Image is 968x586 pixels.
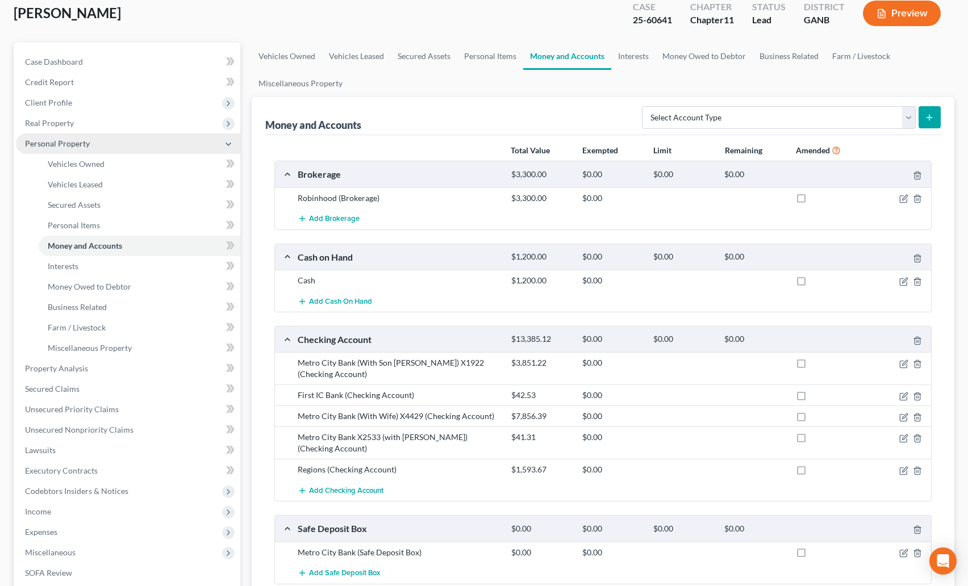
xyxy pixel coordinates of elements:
span: Money and Accounts [48,241,122,250]
div: $0.00 [577,192,648,204]
span: Vehicles Leased [48,179,103,189]
button: Add Brokerage [298,208,360,229]
span: Money Owed to Debtor [48,282,131,291]
strong: Exempted [582,145,618,155]
span: Codebtors Insiders & Notices [25,486,128,496]
strong: Remaining [725,145,762,155]
div: Case [633,1,672,14]
div: $0.00 [719,252,790,262]
div: $0.00 [577,464,648,475]
a: Business Related [753,43,825,70]
span: Secured Assets [48,200,101,210]
a: Interests [611,43,656,70]
div: Metro City Bank (With Wife) X4429 (Checking Account) [292,411,506,422]
a: Interests [39,256,240,277]
div: $0.00 [577,275,648,286]
a: Secured Claims [16,379,240,399]
a: Money and Accounts [523,43,611,70]
a: Vehicles Owned [252,43,322,70]
a: Miscellaneous Property [39,338,240,358]
span: Add Brokerage [309,215,360,224]
div: $0.00 [648,169,719,180]
div: $0.00 [648,524,719,534]
a: Vehicles Owned [39,154,240,174]
span: Client Profile [25,98,72,107]
a: Money Owed to Debtor [39,277,240,297]
div: $0.00 [577,252,648,262]
div: Metro City Bank (With Son [PERSON_NAME]) X1922 (Checking Account) [292,357,506,380]
button: Add Cash on Hand [298,291,372,312]
span: Interests [48,261,78,271]
div: GANB [804,14,845,27]
div: $0.00 [648,252,719,262]
div: $0.00 [577,334,648,345]
div: $1,200.00 [506,275,577,286]
button: Preview [863,1,941,26]
span: Credit Report [25,77,74,87]
div: $41.31 [506,432,577,443]
div: $0.00 [719,524,790,534]
div: $0.00 [506,547,577,558]
span: Real Property [25,118,74,128]
div: $1,593.67 [506,464,577,475]
div: $0.00 [719,169,790,180]
div: $0.00 [577,524,648,534]
span: 11 [724,14,734,25]
a: SOFA Review [16,563,240,583]
div: Checking Account [292,333,506,345]
a: Secured Assets [391,43,457,70]
a: Business Related [39,297,240,317]
a: Personal Items [457,43,523,70]
strong: Amended [796,145,830,155]
div: District [804,1,845,14]
div: $42.53 [506,390,577,401]
a: Unsecured Nonpriority Claims [16,420,240,440]
a: Executory Contracts [16,461,240,481]
span: Miscellaneous [25,547,76,557]
a: Vehicles Leased [322,43,391,70]
span: Case Dashboard [25,57,83,66]
div: Brokerage [292,168,506,180]
a: Case Dashboard [16,52,240,72]
span: Business Related [48,302,107,312]
div: Safe Deposit Box [292,522,506,534]
div: $0.00 [577,357,648,369]
div: $0.00 [648,334,719,345]
span: SOFA Review [25,568,72,577]
span: Add Safe Deposit Box [309,569,380,578]
span: Unsecured Priority Claims [25,404,119,414]
span: Miscellaneous Property [48,343,132,353]
div: $0.00 [577,169,648,180]
div: $7,856.39 [506,411,577,422]
a: Money Owed to Debtor [656,43,753,70]
span: Expenses [25,527,57,537]
span: Unsecured Nonpriority Claims [25,425,133,434]
a: Farm / Livestock [825,43,897,70]
a: Unsecured Priority Claims [16,399,240,420]
div: Metro City Bank (Safe Deposit Box) [292,547,506,558]
div: $0.00 [506,524,577,534]
div: Chapter [690,1,734,14]
div: Cash on Hand [292,251,506,263]
strong: Total Value [511,145,550,155]
span: Property Analysis [25,363,88,373]
strong: Limit [653,145,671,155]
a: Vehicles Leased [39,174,240,195]
a: Miscellaneous Property [252,70,349,97]
span: Executory Contracts [25,466,98,475]
span: Personal Items [48,220,100,230]
span: Add Checking Account [309,486,383,495]
div: $13,385.12 [506,334,577,345]
div: $0.00 [719,334,790,345]
a: Secured Assets [39,195,240,215]
span: Lawsuits [25,445,56,455]
div: Chapter [690,14,734,27]
div: $1,200.00 [506,252,577,262]
div: Metro City Bank X2533 (with [PERSON_NAME]) (Checking Account) [292,432,506,454]
div: $0.00 [577,432,648,443]
a: Property Analysis [16,358,240,379]
button: Add Checking Account [298,480,383,501]
a: Credit Report [16,72,240,93]
div: $3,300.00 [506,192,577,204]
div: $0.00 [577,411,648,422]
